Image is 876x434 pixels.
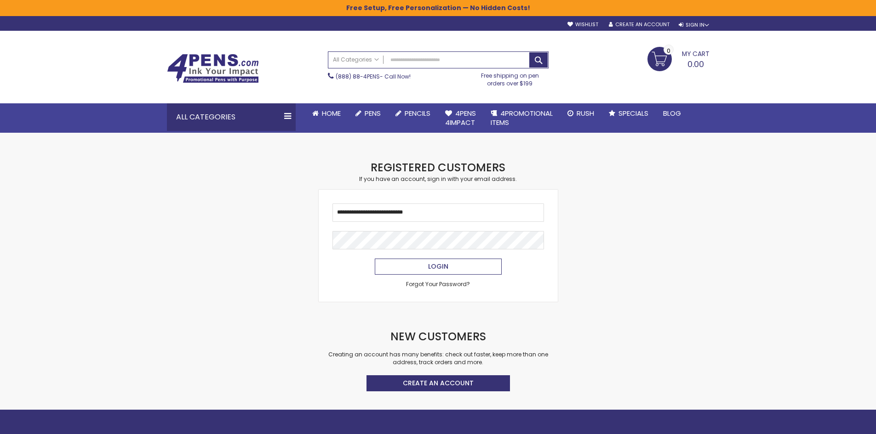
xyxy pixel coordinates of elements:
div: Free shipping on pen orders over $199 [471,68,549,87]
span: Blog [663,108,681,118]
a: All Categories [328,52,384,67]
a: Rush [560,103,601,124]
a: Specials [601,103,656,124]
span: 0 [667,46,670,55]
span: - Call Now! [336,73,411,80]
img: 4Pens Custom Pens and Promotional Products [167,54,259,83]
div: Sign In [679,22,709,28]
span: Rush [577,108,594,118]
span: 4PROMOTIONAL ITEMS [491,108,553,127]
strong: New Customers [390,329,486,344]
span: 4Pens 4impact [445,108,476,127]
span: Home [322,108,341,118]
a: Wishlist [567,21,598,28]
a: Blog [656,103,688,124]
div: All Categories [167,103,296,131]
a: Create an Account [366,375,510,391]
a: 4PROMOTIONALITEMS [483,103,560,133]
p: Creating an account has many benefits: check out faster, keep more than one address, track orders... [319,351,558,366]
a: Home [305,103,348,124]
a: Create an Account [609,21,670,28]
span: Pencils [405,108,430,118]
span: Login [428,262,448,271]
strong: Registered Customers [371,160,505,175]
a: 4Pens4impact [438,103,483,133]
a: Pencils [388,103,438,124]
span: All Categories [333,56,379,63]
span: Create an Account [403,378,474,388]
span: Specials [618,108,648,118]
button: Login [375,259,502,275]
a: (888) 88-4PENS [336,73,380,80]
span: Forgot Your Password? [406,280,470,288]
div: If you have an account, sign in with your email address. [319,175,558,183]
a: Pens [348,103,388,124]
span: Pens [365,108,381,118]
span: 0.00 [687,58,704,70]
a: Forgot Your Password? [406,281,470,288]
a: 0.00 0 [647,47,710,70]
